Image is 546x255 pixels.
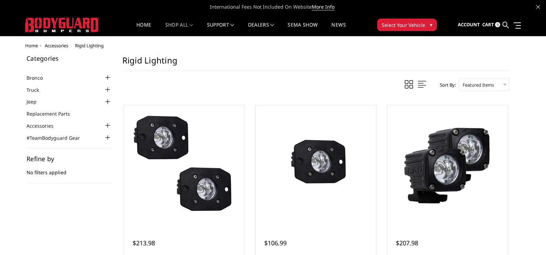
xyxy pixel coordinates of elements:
[248,22,274,36] a: Dealers
[482,21,494,28] span: Cart
[25,18,99,32] img: BODYGUARD BUMPERS
[27,156,112,183] div: No filters applied
[288,22,318,36] a: SEMA Show
[207,22,234,36] a: Support
[312,3,334,10] a: More Info
[482,16,500,34] a: Cart 0
[495,22,500,27] span: 0
[126,107,243,224] a: Rigid 20621 Ignite Flood - Flush Mount (pair) Rigid 20621 Ignite Flood - Flush Mount (pair)
[458,21,480,28] span: Account
[25,42,38,49] a: Home
[75,42,104,49] span: Rigid Lighting
[331,22,346,36] a: News
[392,110,502,221] img: Rigid 20521 Ignite Flood (pair)
[382,21,425,29] span: Select Your Vehicle
[264,239,287,247] span: $106.99
[122,55,509,71] h1: Rigid Lighting
[27,74,51,81] a: Bronco
[45,42,68,49] a: Accessories
[436,80,456,90] label: Sort By:
[27,134,89,141] a: #TeamBodyguard Gear
[396,239,418,247] span: $207.98
[458,16,480,34] a: Account
[165,22,193,36] a: shop all
[27,122,62,129] a: Accessories
[27,55,112,61] h5: Categories
[27,86,48,94] a: Truck
[377,19,437,31] button: Select Your Vehicle
[257,107,374,224] a: Rigid 20621 Ignite Flood - Flush Mount (each) Rigid 20621 Ignite Flood - Flush Mount (each)
[27,98,45,105] a: Jeep
[430,21,432,28] span: ▾
[27,110,79,117] a: Replacement Parts
[389,107,506,224] a: Rigid 20521 Ignite Flood (pair)
[136,22,151,36] a: Home
[27,156,112,162] h5: Refine by
[133,239,155,247] span: $213.98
